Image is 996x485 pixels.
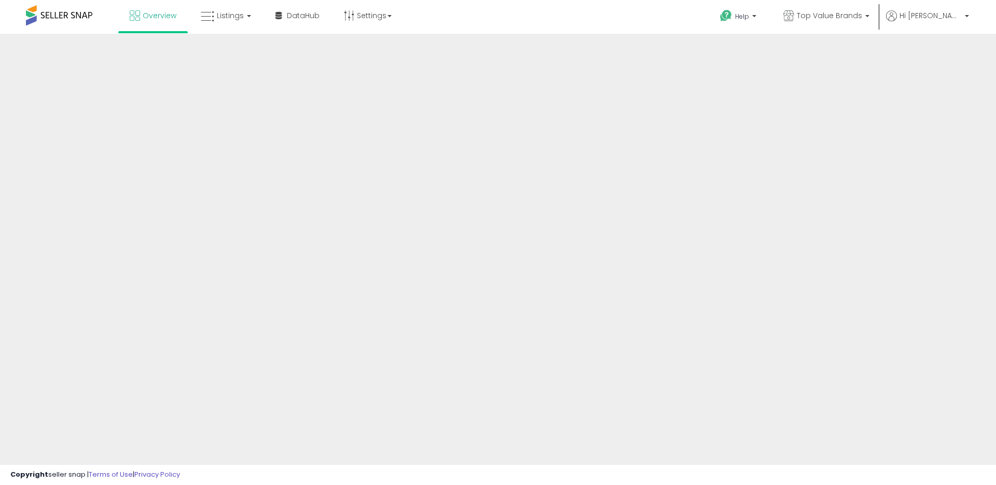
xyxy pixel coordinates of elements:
[735,12,749,21] span: Help
[287,10,320,21] span: DataHub
[900,10,962,21] span: Hi [PERSON_NAME]
[886,10,969,34] a: Hi [PERSON_NAME]
[797,10,862,21] span: Top Value Brands
[217,10,244,21] span: Listings
[712,2,767,34] a: Help
[143,10,176,21] span: Overview
[720,9,732,22] i: Get Help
